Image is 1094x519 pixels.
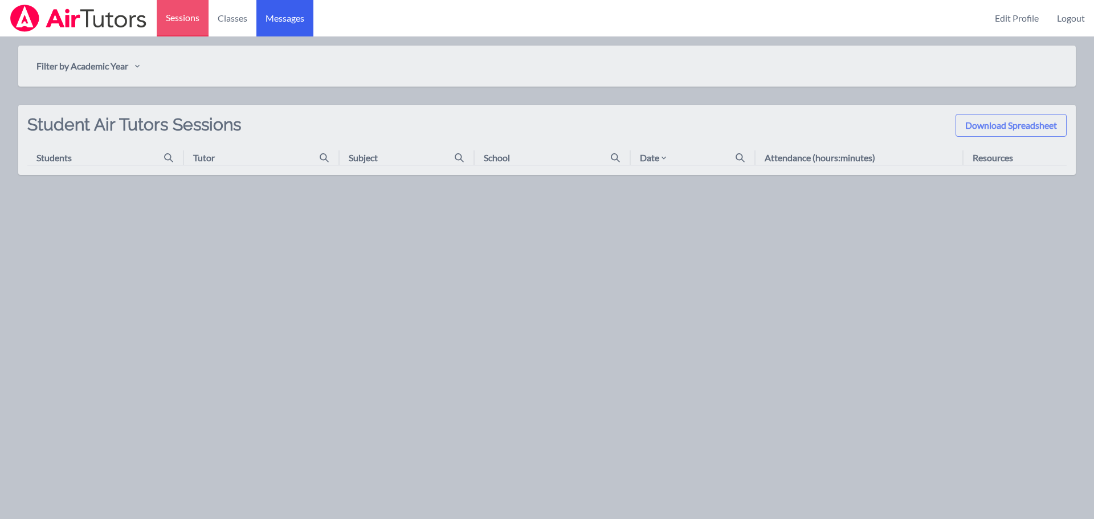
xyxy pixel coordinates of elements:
[27,114,241,150] h2: Student Air Tutors Sessions
[765,151,875,165] div: Attendance (hours:minutes)
[36,151,72,165] div: Students
[973,151,1013,165] div: Resources
[9,5,148,32] img: Airtutors Logo
[640,151,668,165] div: Date
[27,55,149,77] button: Filter by Academic Year
[484,151,510,165] div: School
[349,151,378,165] div: Subject
[266,11,304,25] span: Messages
[193,151,215,165] div: Tutor
[956,114,1067,137] button: Download Spreadsheet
